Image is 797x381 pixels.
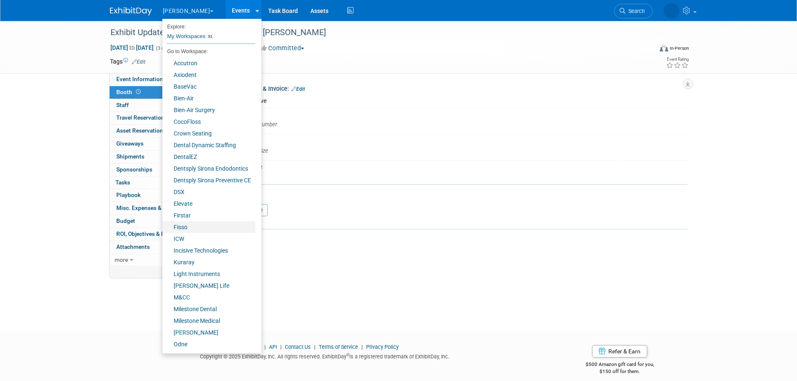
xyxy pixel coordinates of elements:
[162,92,255,104] a: Bien-Air
[552,368,687,375] div: $150 off for them.
[269,344,277,350] a: API
[162,350,255,362] a: [PERSON_NAME]
[162,104,255,116] a: Bien-Air Surgery
[312,344,318,350] span: |
[110,176,197,189] a: Tasks
[116,243,150,250] span: Attachments
[366,344,399,350] a: Privacy Policy
[162,186,255,198] a: DSX
[134,89,142,95] span: Booth not reserved yet
[110,73,197,86] a: Event Information
[116,217,135,224] span: Budget
[110,57,146,66] td: Tags
[110,112,197,124] a: Travel Reservations
[162,245,255,256] a: Incisive Technologies
[208,191,687,200] div: Booth Services
[162,81,255,92] a: BaseVac
[162,198,255,210] a: Elevate
[110,44,154,51] span: [DATE] [DATE]
[110,228,197,240] a: ROI, Objectives & ROO
[319,344,358,350] a: Terms of Service
[162,303,255,315] a: Milestone Dental
[108,25,640,40] div: Exhibit Updates for Chicago 80403-2025 [PERSON_NAME]
[110,7,152,15] img: ExhibitDay
[211,161,687,171] div: Booth Notes:
[155,46,173,51] span: (3 days)
[110,189,197,202] a: Playbook
[162,163,255,174] a: Dentsply Sirona Endodontics
[116,205,182,211] span: Misc. Expenses & Credits
[167,29,255,43] a: My Workspaces31
[211,134,687,145] div: Booth Size:
[116,192,141,198] span: Playbook
[278,344,284,350] span: |
[116,166,152,173] span: Sponsorships
[162,128,255,139] a: Crown Seating
[162,174,255,186] a: Dentsply Sirona Preventive CE
[116,140,144,147] span: Giveaways
[162,46,255,57] li: Go to Workspace:
[110,351,540,361] div: Copyright © 2025 ExhibitDay, Inc. All rights reserved. ExhibitDay is a registered trademark of Ex...
[162,268,255,280] a: Light Instruments
[116,114,167,121] span: Travel Reservations
[110,241,197,253] a: Attachments
[110,86,197,99] a: Booth
[592,345,647,358] a: Refer & Earn
[669,45,689,51] div: In-Person
[110,164,197,176] a: Sponsorships
[116,127,166,134] span: Asset Reservations
[249,164,262,170] a: Edit
[660,45,668,51] img: Format-Inperson.png
[552,355,687,375] div: $500 Amazon gift card for you,
[614,4,653,18] a: Search
[285,344,311,350] a: Contact Us
[116,102,129,108] span: Staff
[162,139,255,151] a: Dental Dynamic Staffing
[115,179,130,186] span: Tasks
[211,82,687,93] div: Booth Reservation & Invoice:
[162,221,255,233] a: Fisso
[162,69,255,81] a: Axiodent
[162,280,255,292] a: [PERSON_NAME] Life
[132,59,146,65] a: Edit
[116,230,172,237] span: ROI, Objectives & ROO
[603,43,689,56] div: Event Format
[162,315,255,327] a: Milestone Medical
[162,256,255,268] a: Kuraray
[258,44,308,53] button: Committed
[110,151,197,163] a: Shipments
[110,125,197,137] a: Asset Reservations
[162,210,255,221] a: Firstar
[625,8,645,14] span: Search
[162,292,255,303] a: M&CC
[291,86,305,92] a: Edit
[115,256,128,263] span: more
[664,3,679,19] img: Leigh Jergensen
[128,44,136,51] span: to
[262,344,268,350] span: |
[162,116,255,128] a: CocoFloss
[359,344,365,350] span: |
[110,99,197,112] a: Staff
[110,215,197,228] a: Budget
[162,327,255,338] a: [PERSON_NAME]
[162,338,255,350] a: Odne
[110,138,197,150] a: Giveaways
[116,89,142,95] span: Booth
[218,95,681,105] div: Need to Reserve
[162,57,255,69] a: Accutron
[110,254,197,266] a: more
[110,202,197,215] a: Misc. Expenses & Credits
[162,22,255,29] li: Explore:
[162,151,255,163] a: DentalEZ
[346,353,349,357] sup: ®
[205,33,215,40] span: 31
[116,76,163,82] span: Event Information
[220,121,277,128] span: Specify booth number
[162,233,255,245] a: ICW
[211,108,687,119] div: Booth Number:
[116,153,144,160] span: Shipments
[666,57,689,61] div: Event Rating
